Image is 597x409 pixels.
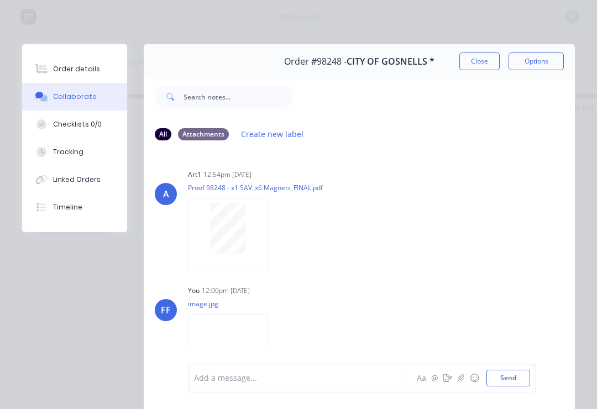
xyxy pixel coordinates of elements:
[22,55,127,83] button: Order details
[486,370,530,386] button: Send
[188,170,201,180] div: art1
[22,83,127,111] button: Collaborate
[161,303,171,317] div: FF
[22,166,127,193] button: Linked Orders
[188,286,200,296] div: You
[203,170,252,180] div: 12:54pm [DATE]
[347,56,434,67] span: CITY OF GOSNELLS *
[188,299,279,308] p: image.jpg
[284,56,347,67] span: Order #98248 -
[53,119,102,129] div: Checklists 0/0
[22,193,127,221] button: Timeline
[53,147,83,157] div: Tracking
[53,202,82,212] div: Timeline
[53,175,101,185] div: Linked Orders
[559,371,586,398] iframe: Intercom live chat
[184,86,293,108] input: Search notes...
[235,127,310,141] button: Create new label
[22,111,127,138] button: Checklists 0/0
[202,286,250,296] div: 12:00pm [DATE]
[178,128,229,140] div: Attachments
[509,53,564,70] button: Options
[163,187,169,201] div: A
[415,371,428,385] button: Aa
[459,53,500,70] button: Close
[22,138,127,166] button: Tracking
[468,371,481,385] button: ☺
[53,64,100,74] div: Order details
[155,128,171,140] div: All
[428,371,441,385] button: @
[53,92,97,102] div: Collaborate
[188,183,323,192] p: Proof 98248 - x1 SAV_x6 Magnets_FINAL.pdf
